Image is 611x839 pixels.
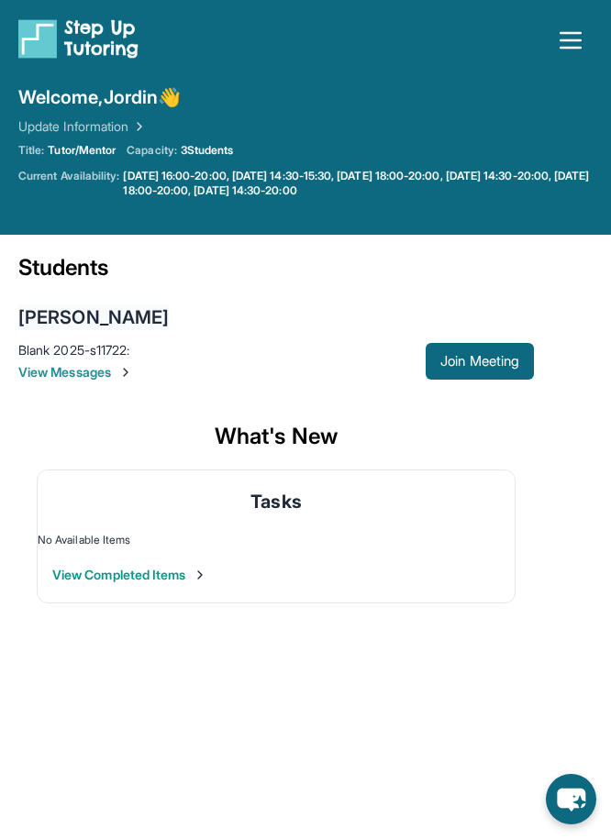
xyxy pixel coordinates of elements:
div: What's New [18,403,534,469]
div: Students [18,253,534,293]
a: [DATE] 16:00-20:00, [DATE] 14:30-15:30, [DATE] 18:00-20:00, [DATE] 14:30-20:00, [DATE] 18:00-20:0... [123,169,593,198]
button: chat-button [546,774,596,824]
img: logo [18,18,139,59]
span: Tutor/Mentor [48,143,116,158]
span: Current Availability: [18,169,119,198]
span: 3 Students [181,143,234,158]
span: View Messages [18,363,426,381]
a: Update Information [18,117,147,136]
span: Welcome, Jordin 👋 [18,84,181,110]
img: Chevron Right [128,117,147,136]
span: Title: [18,143,44,158]
button: Join Meeting [426,343,534,380]
div: [PERSON_NAME] [18,304,169,330]
span: Join Meeting [440,356,519,367]
button: View Completed Items [52,566,207,584]
span: Capacity: [127,143,177,158]
img: Chevron-Right [118,365,133,380]
span: Blank 2025-s11722 : [18,342,129,358]
span: Tasks [250,489,301,514]
div: No Available Items [38,533,515,547]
